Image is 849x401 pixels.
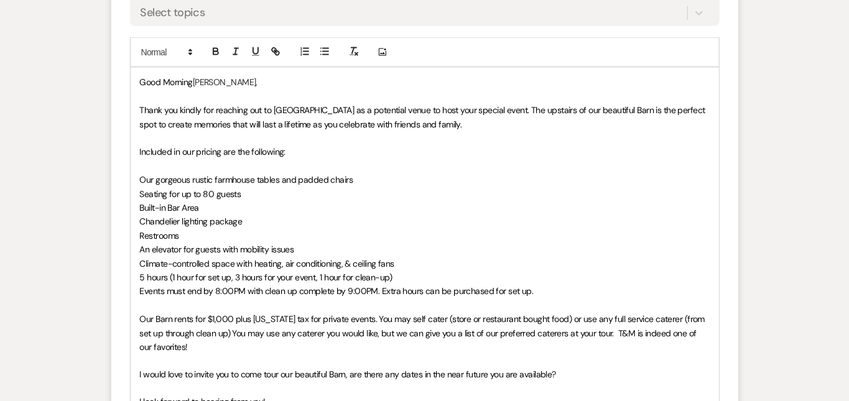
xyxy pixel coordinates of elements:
span: I would love to invite you to come tour our beautiful Barn, are there any dates in the near futur... [140,369,556,380]
span: Built-in Bar Area [140,202,199,213]
span: Restrooms [140,230,179,241]
span: An elevator for guests with mobility issues [140,244,294,255]
span: Chandelier lighting package [140,216,243,227]
span: Climate-controlled space with heating, air conditioning, & ceiling fans [140,258,394,269]
span: Included in our pricing are the following: [140,146,285,157]
span: Good Morning [140,76,193,88]
span: Our Barn rents for $1,000 plus [US_STATE] tax for private events. You may self cater (store or re... [140,313,707,353]
span: Our gorgeous rustic farmhouse tables and padded chairs [140,174,353,185]
span: [PERSON_NAME], [193,76,257,88]
span: Events must end by 8:00PM with clean up complete by 9:00PM. Extra hours can be purchased for set up. [140,285,534,297]
div: Select topics [141,5,205,22]
span: Thank you kindly for reaching out to [GEOGRAPHIC_DATA] as a potential venue to host your special ... [140,104,708,129]
span: Seating for up to 80 guests [140,188,241,200]
span: 5 hours (1 hour for set up, 3 hours for your event, 1 hour for clean-up) [140,272,392,283]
